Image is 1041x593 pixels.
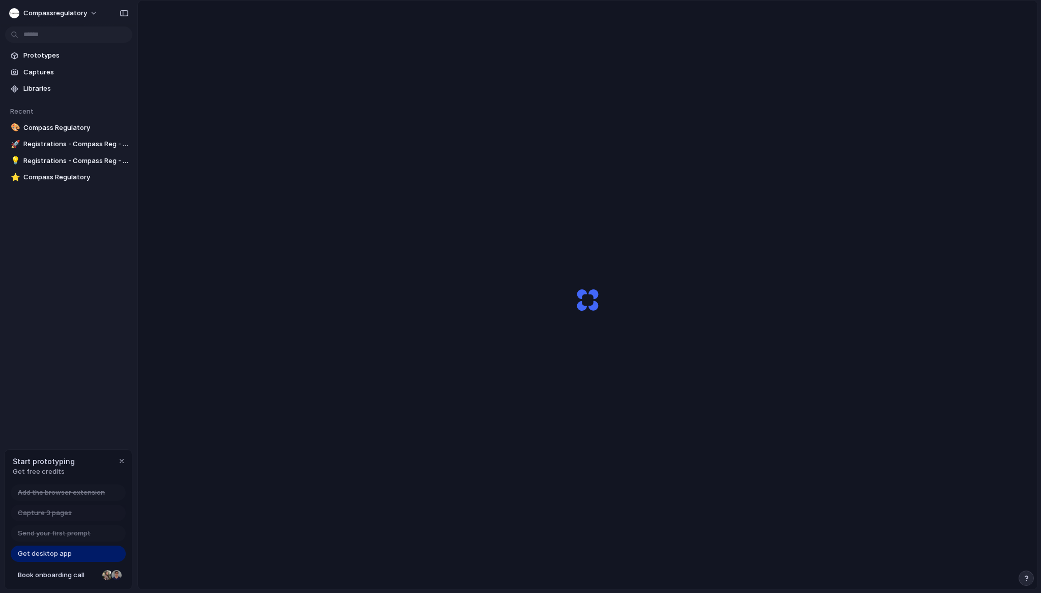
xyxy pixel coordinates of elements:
div: ⭐ [11,172,18,183]
span: Send your first prompt [18,528,91,538]
a: Libraries [5,81,132,96]
span: compassregulatory [23,8,87,18]
span: Libraries [23,84,128,94]
span: Add the browser extension [18,488,105,498]
a: 🚀Registrations - Compass Reg - Compass Regulatory [5,137,132,152]
div: 🎨 [11,122,18,133]
span: Recent [10,107,34,115]
span: Registrations - Compass Reg - Compass Regulatory [23,139,128,149]
a: Captures [5,65,132,80]
span: Capture 3 pages [18,508,72,518]
button: ⭐ [9,172,19,182]
span: Compass Regulatory [23,172,128,182]
div: 🚀 [11,139,18,150]
span: Compass Regulatory [23,123,128,133]
span: Get free credits [13,467,75,477]
div: Christian Iacullo [110,569,123,581]
button: 🚀 [9,139,19,149]
button: 💡 [9,156,19,166]
a: Book onboarding call [11,567,126,583]
span: Get desktop app [18,549,72,559]
span: Prototypes [23,50,128,61]
button: 🎨 [9,123,19,133]
button: compassregulatory [5,5,103,21]
div: Nicole Kubica [101,569,114,581]
span: Start prototyping [13,456,75,467]
a: 🎨Compass Regulatory [5,120,132,136]
div: 💡 [11,155,18,167]
span: Registrations - Compass Reg - Compass Regulatory [23,156,128,166]
span: Book onboarding call [18,570,98,580]
a: ⭐Compass Regulatory [5,170,132,185]
a: 💡Registrations - Compass Reg - Compass Regulatory [5,153,132,169]
a: Prototypes [5,48,132,63]
span: Captures [23,67,128,77]
a: Get desktop app [11,546,126,562]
